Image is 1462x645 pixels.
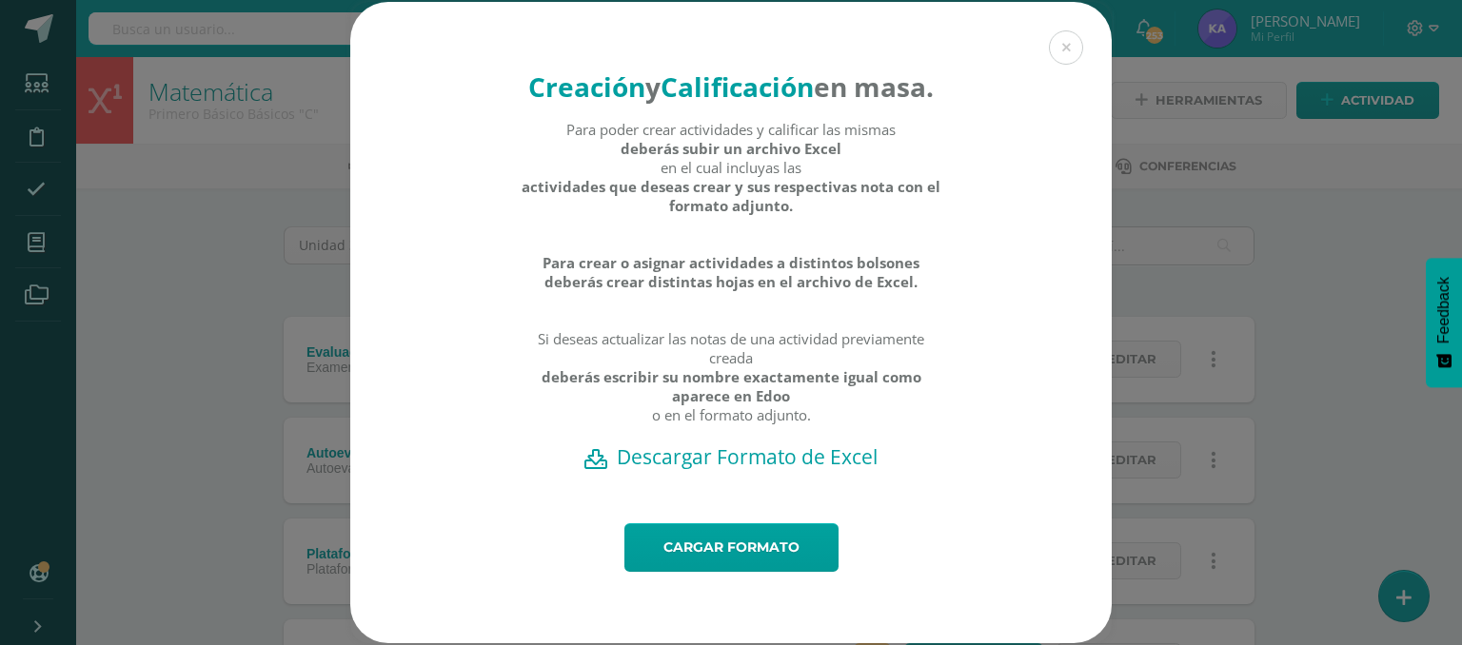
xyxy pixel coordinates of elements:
strong: actividades que deseas crear y sus respectivas nota con el formato adjunto. [521,177,942,215]
strong: deberás subir un archivo Excel [621,139,841,158]
div: Para poder crear actividades y calificar las mismas en el cual incluyas las Si deseas actualizar ... [521,120,942,443]
strong: Calificación [661,68,814,105]
strong: Para crear o asignar actividades a distintos bolsones deberás crear distintas hojas en el archivo... [521,253,942,291]
a: Cargar formato [624,523,839,572]
strong: y [645,68,661,105]
button: Feedback - Mostrar encuesta [1426,258,1462,387]
strong: deberás escribir su nombre exactamente igual como aparece en Edoo [521,367,942,405]
button: Close (Esc) [1049,30,1083,65]
a: Descargar Formato de Excel [384,443,1078,470]
span: Feedback [1435,277,1452,343]
strong: Creación [528,68,645,105]
h4: en masa. [521,68,942,105]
